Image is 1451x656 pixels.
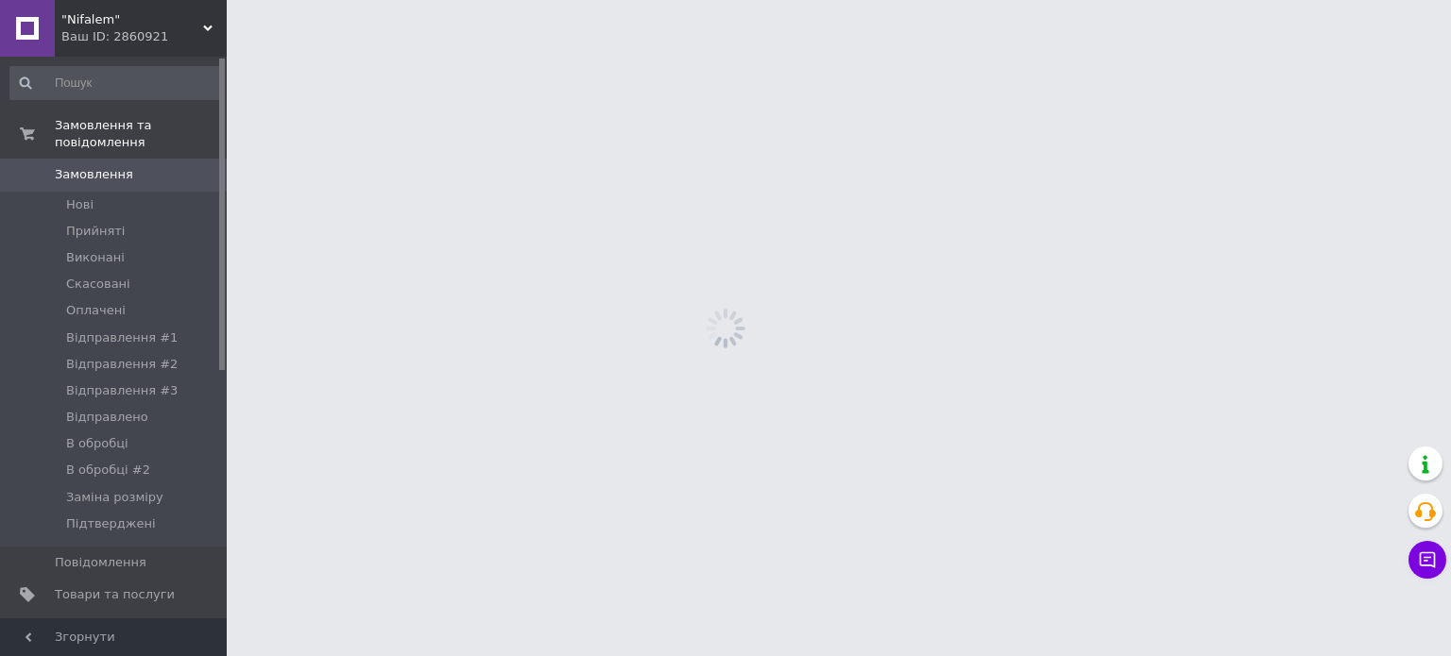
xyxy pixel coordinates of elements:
[66,196,94,213] span: Нові
[66,382,178,399] span: Відправлення #3
[1408,541,1446,579] button: Чат з покупцем
[9,66,223,100] input: Пошук
[66,462,150,479] span: В обробці #2
[55,117,227,151] span: Замовлення та повідомлення
[66,409,148,426] span: Відправлено
[66,329,178,346] span: Відправлення #1
[66,276,130,293] span: Скасовані
[66,489,163,506] span: Заміна розміру
[66,223,125,240] span: Прийняті
[66,515,156,532] span: Підтверджені
[66,302,126,319] span: Оплачені
[66,249,125,266] span: Виконані
[66,356,178,373] span: Відправлення #2
[55,554,146,571] span: Повідомлення
[55,166,133,183] span: Замовлення
[61,11,203,28] span: "Nifalem"
[66,435,128,452] span: В обробці
[61,28,227,45] div: Ваш ID: 2860921
[55,586,175,603] span: Товари та послуги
